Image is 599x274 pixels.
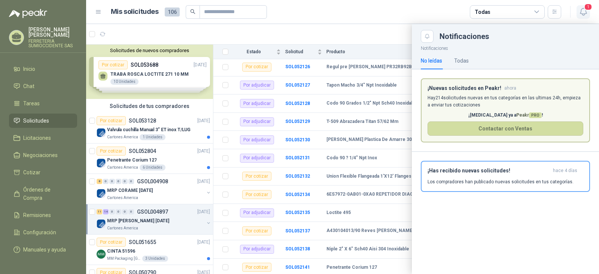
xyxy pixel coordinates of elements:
[9,62,77,76] a: Inicio
[421,161,590,192] button: ¡Has recibido nuevas solicitudes!hace 4 días Los compradores han publicado nuevas solicitudes en ...
[428,85,501,91] h3: ¡Nuevas solicitudes en Peakr!
[9,9,47,18] img: Logo peakr
[190,9,195,14] span: search
[9,131,77,145] a: Licitaciones
[428,178,574,185] p: Los compradores han publicado nuevas solicitudes en tus categorías.
[111,6,159,17] h1: Mis solicitudes
[421,57,442,65] div: No leídas
[440,33,590,40] div: Notificaciones
[9,183,77,205] a: Órdenes de Compra
[23,117,49,125] span: Solicitudes
[9,148,77,162] a: Negociaciones
[23,82,34,90] span: Chat
[28,39,77,48] p: FERRETERIA SUMIOCCIDENTE SAS
[9,114,77,128] a: Solicitudes
[23,228,56,237] span: Configuración
[23,134,51,142] span: Licitaciones
[475,8,490,16] div: Todas
[412,43,599,52] p: Notificaciones
[421,30,434,43] button: Close
[428,168,550,174] h3: ¡Has recibido nuevas solicitudes!
[9,165,77,180] a: Cotizar
[428,121,583,136] button: Contactar con Ventas
[165,7,180,16] span: 106
[529,112,542,118] span: PRO
[577,5,590,19] button: 1
[28,27,77,37] p: [PERSON_NAME] [PERSON_NAME]
[553,168,577,174] span: hace 4 días
[9,208,77,222] a: Remisiones
[23,186,70,202] span: Órdenes de Compra
[516,112,542,118] span: Peakr
[23,151,58,159] span: Negociaciones
[9,243,77,257] a: Manuales y ayuda
[9,79,77,93] a: Chat
[23,211,51,219] span: Remisiones
[23,168,40,177] span: Cotizar
[454,57,469,65] div: Todas
[9,225,77,240] a: Configuración
[23,246,66,254] span: Manuales y ayuda
[23,99,40,108] span: Tareas
[9,96,77,111] a: Tareas
[428,112,583,119] p: ¡[MEDICAL_DATA] ya a !
[584,3,592,10] span: 1
[428,94,583,109] p: Hay 214 solicitudes nuevas en tus categorías en las ultimas 24h, empieza a enviar tus cotizaciones
[23,65,35,73] span: Inicio
[504,85,516,91] span: ahora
